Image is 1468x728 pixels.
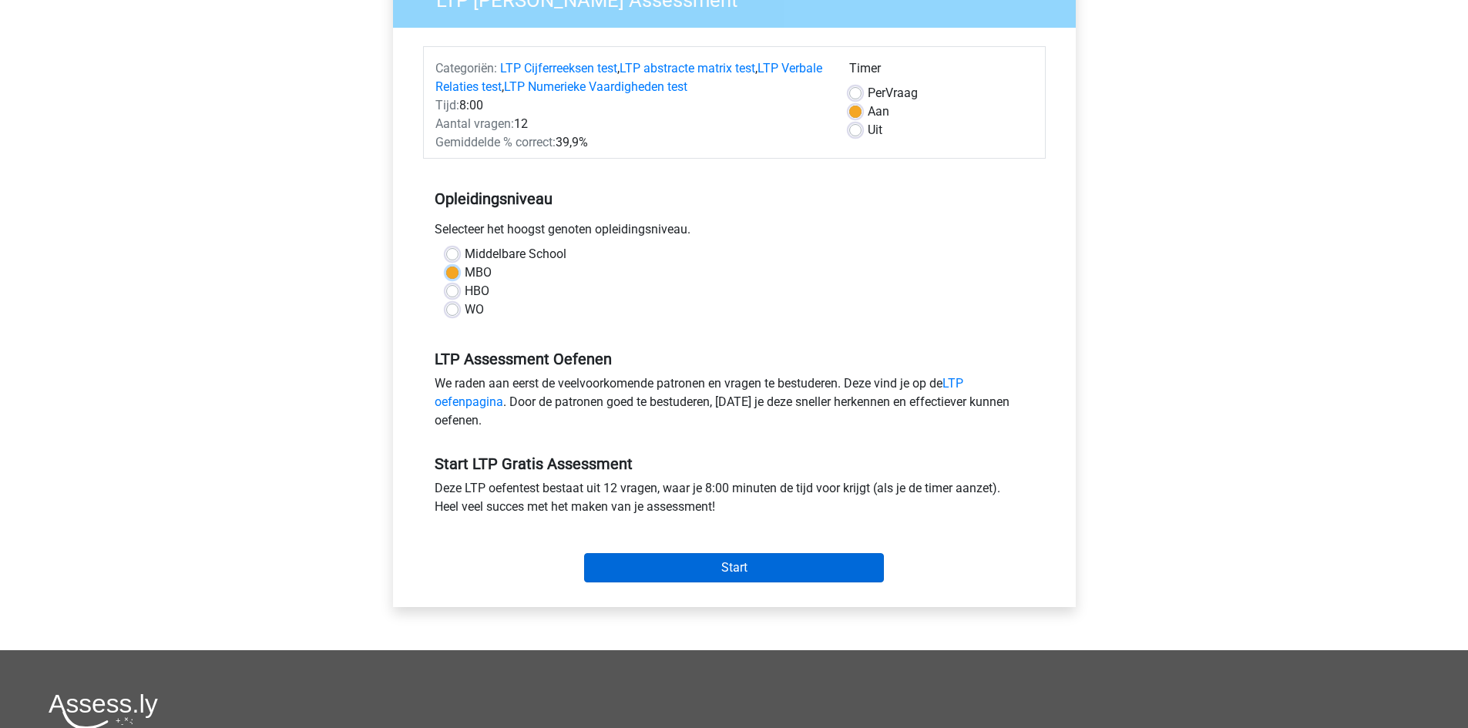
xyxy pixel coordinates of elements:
[424,96,838,115] div: 8:00
[868,86,885,100] span: Per
[620,61,755,75] a: LTP abstracte matrix test
[435,350,1034,368] h5: LTP Assessment Oefenen
[435,135,556,149] span: Gemiddelde % correct:
[435,61,497,75] span: Categoriën:
[465,282,489,300] label: HBO
[465,300,484,319] label: WO
[435,116,514,131] span: Aantal vragen:
[435,98,459,112] span: Tijd:
[584,553,884,582] input: Start
[868,84,918,102] label: Vraag
[435,455,1034,473] h5: Start LTP Gratis Assessment
[423,479,1046,522] div: Deze LTP oefentest bestaat uit 12 vragen, waar je 8:00 minuten de tijd voor krijgt (als je de tim...
[868,102,889,121] label: Aan
[465,263,492,282] label: MBO
[465,245,566,263] label: Middelbare School
[424,115,838,133] div: 12
[849,59,1033,84] div: Timer
[504,79,687,94] a: LTP Numerieke Vaardigheden test
[423,220,1046,245] div: Selecteer het hoogst genoten opleidingsniveau.
[423,374,1046,436] div: We raden aan eerst de veelvoorkomende patronen en vragen te bestuderen. Deze vind je op de . Door...
[435,183,1034,214] h5: Opleidingsniveau
[500,61,617,75] a: LTP Cijferreeksen test
[424,133,838,152] div: 39,9%
[424,59,838,96] div: , , ,
[868,121,882,139] label: Uit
